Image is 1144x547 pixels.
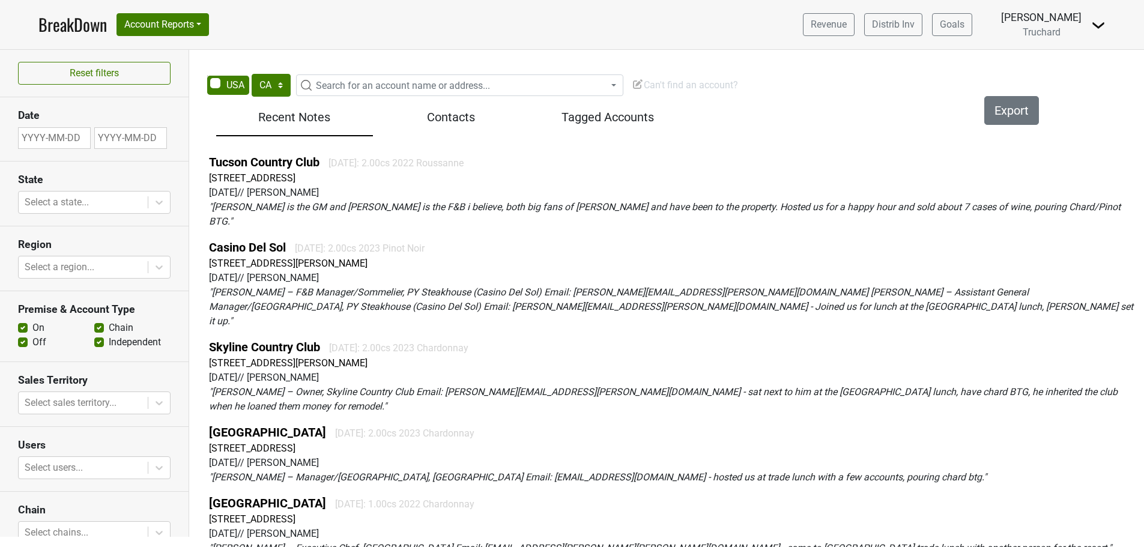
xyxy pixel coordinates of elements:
[209,513,295,525] a: [STREET_ADDRESS]
[984,96,1039,125] button: Export
[209,496,326,510] a: [GEOGRAPHIC_DATA]
[18,62,171,85] button: Reset filters
[536,110,680,124] h5: Tagged Accounts
[209,258,368,269] a: [STREET_ADDRESS][PERSON_NAME]
[38,12,107,37] a: BreakDown
[335,498,474,510] span: [DATE]: 1.00cs 2022 Chardonnay
[32,335,46,349] label: Off
[18,127,91,149] input: YYYY-MM-DD
[295,243,425,254] span: [DATE]: 2.00cs 2023 Pinot Noir
[209,386,1118,412] em: " [PERSON_NAME] – Owner, Skyline Country Club Email: [PERSON_NAME][EMAIL_ADDRESS][PERSON_NAME][DO...
[18,174,171,186] h3: State
[1091,18,1106,32] img: Dropdown Menu
[209,527,1139,541] div: [DATE] // [PERSON_NAME]
[209,340,320,354] a: Skyline Country Club
[328,157,464,169] span: [DATE]: 2.00cs 2022 Roussanne
[209,155,319,169] a: Tucson Country Club
[209,186,1139,200] div: [DATE] // [PERSON_NAME]
[109,335,161,349] label: Independent
[316,80,490,91] span: Search for an account name or address...
[209,201,1121,227] em: " [PERSON_NAME] is the GM and [PERSON_NAME] is the F&B i believe, both big fans of [PERSON_NAME] ...
[32,321,44,335] label: On
[209,286,1133,327] em: " [PERSON_NAME] – F&B Manager/Sommelier, PY Steakhouse (Casino Del Sol) Email: [PERSON_NAME][EMAI...
[329,342,468,354] span: [DATE]: 2.00cs 2023 Chardonnay
[803,13,855,36] a: Revenue
[1023,26,1061,38] span: Truchard
[379,110,524,124] h5: Contacts
[94,127,167,149] input: YYYY-MM-DD
[117,13,209,36] button: Account Reports
[209,172,295,184] a: [STREET_ADDRESS]
[18,374,171,387] h3: Sales Territory
[209,357,368,369] a: [STREET_ADDRESS][PERSON_NAME]
[18,303,171,316] h3: Premise & Account Type
[18,439,171,452] h3: Users
[1001,10,1082,25] div: [PERSON_NAME]
[932,13,972,36] a: Goals
[18,238,171,251] h3: Region
[335,428,474,439] span: [DATE]: 2.00cs 2023 Chardonnay
[209,456,1139,470] div: [DATE] // [PERSON_NAME]
[209,443,295,454] a: [STREET_ADDRESS]
[864,13,922,36] a: Distrib Inv
[18,109,171,122] h3: Date
[109,321,133,335] label: Chain
[18,504,171,516] h3: Chain
[632,79,738,91] span: Can't find an account?
[209,370,1139,385] div: [DATE] // [PERSON_NAME]
[209,271,1139,285] div: [DATE] // [PERSON_NAME]
[209,240,286,255] a: Casino Del Sol
[209,425,326,440] a: [GEOGRAPHIC_DATA]
[222,110,367,124] h5: Recent Notes
[632,78,644,90] img: Edit
[209,471,987,483] em: " [PERSON_NAME] – Manager/[GEOGRAPHIC_DATA], [GEOGRAPHIC_DATA] Email: [EMAIL_ADDRESS][DOMAIN_NAME...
